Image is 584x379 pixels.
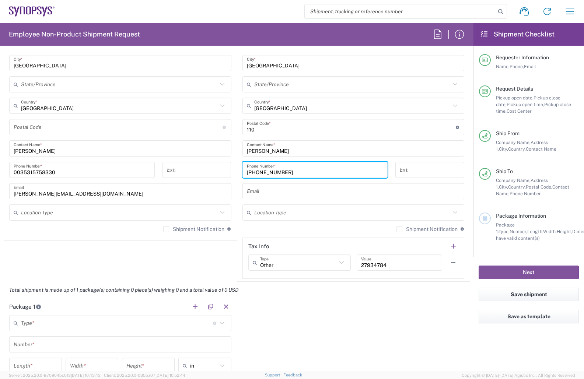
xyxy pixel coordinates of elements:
span: Email [524,64,536,69]
span: Package 1: [496,222,515,234]
label: Shipment Notification [396,226,458,232]
span: Server: 2025.20.0-970904bc0f3 [9,373,101,378]
h2: Tax Info [248,243,269,250]
a: Support [265,373,283,377]
button: Save shipment [479,288,579,301]
h2: Shipment Checklist [480,30,555,39]
span: Phone Number [510,191,541,196]
span: Contact Name [526,146,556,152]
span: Number, [510,229,527,234]
span: Width, [543,229,557,234]
span: [DATE] 10:43:43 [71,373,101,378]
span: Type, [499,229,510,234]
span: Company Name, [496,140,531,145]
span: Company Name, [496,178,531,183]
span: City, [499,146,508,152]
span: Copyright © [DATE]-[DATE] Agistix Inc., All Rights Reserved [462,372,575,379]
span: Client: 2025.20.0-035ba07 [104,373,185,378]
input: Shipment, tracking or reference number [305,4,496,18]
span: Country, [508,184,526,190]
span: Request Details [496,86,533,92]
span: Package Information [496,213,546,219]
span: Ship From [496,130,520,136]
a: Feedback [283,373,302,377]
label: Shipment Notification [163,226,224,232]
span: Length, [527,229,543,234]
h2: Employee Non-Product Shipment Request [9,30,140,39]
em: Total shipment is made up of 1 package(s) containing 0 piece(s) weighing 0 and a total value of 0... [4,287,244,293]
span: Country, [508,146,526,152]
span: Pickup open date, [496,95,534,101]
span: Cost Center [507,108,532,114]
span: Ship To [496,168,513,174]
button: Next [479,266,579,279]
span: Height, [557,229,572,234]
span: Postal Code, [526,184,552,190]
h2: Package 1 [9,303,41,310]
span: Requester Information [496,55,549,60]
span: [DATE] 10:52:44 [155,373,185,378]
button: Save as template [479,310,579,323]
span: City, [499,184,508,190]
span: Name, [496,64,510,69]
span: Pickup open time, [507,102,544,107]
span: Phone, [510,64,524,69]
